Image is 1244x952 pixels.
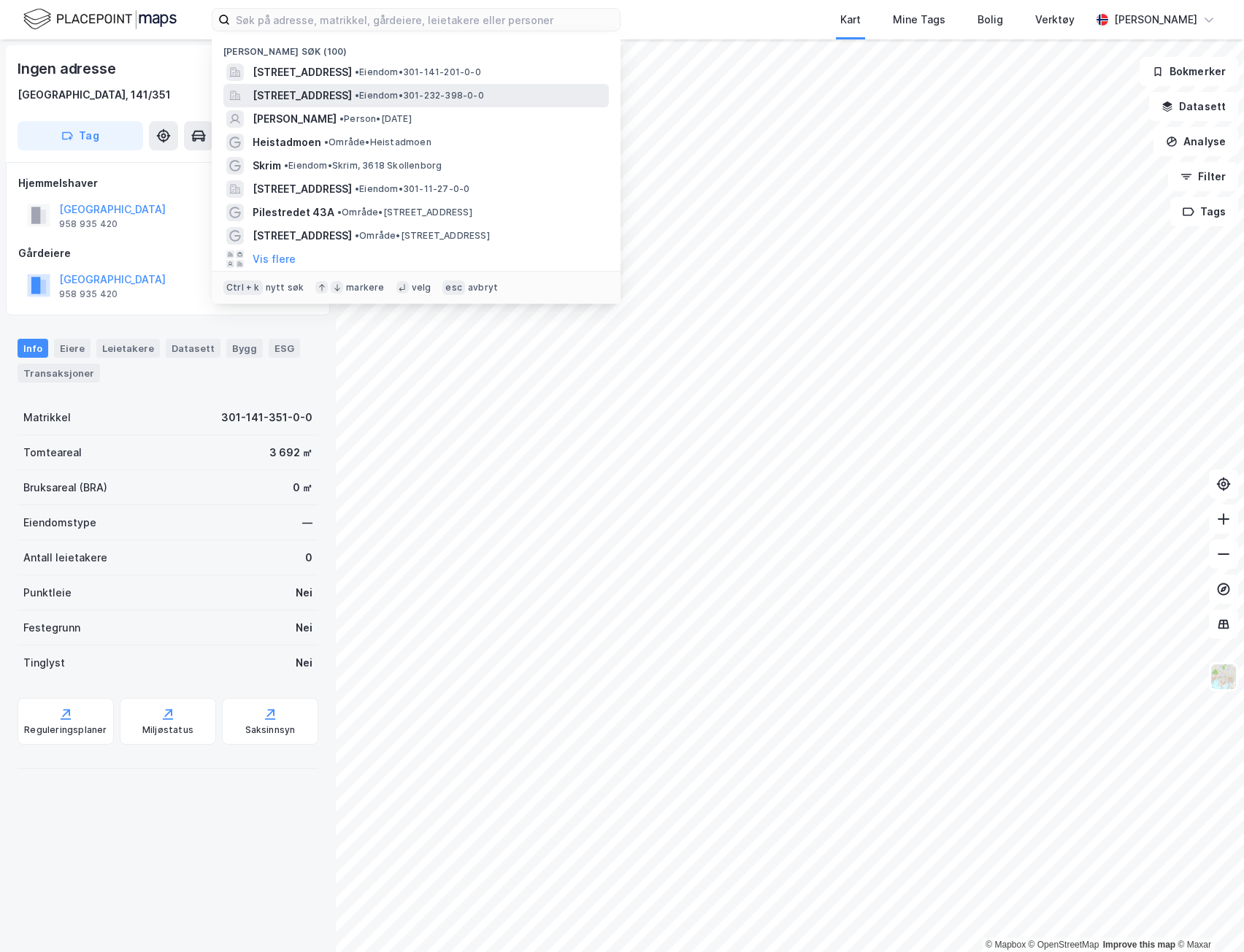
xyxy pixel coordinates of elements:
div: Festegrunn [23,619,80,637]
div: Ctrl + k [223,280,263,295]
div: Tinglyst [23,654,65,672]
div: nytt søk [266,282,304,293]
div: Bygg [226,339,263,358]
button: Vis flere [253,250,296,268]
div: 958 935 420 [59,218,118,230]
div: Gårdeiere [18,245,318,262]
button: Tags [1170,197,1238,226]
div: Nei [296,619,312,637]
div: Nei [296,654,312,672]
span: • [284,160,288,171]
button: Bokmerker [1140,57,1238,86]
span: Område • Heistadmoen [324,137,431,148]
img: logo.f888ab2527a4732fd821a326f86c7f29.svg [23,7,177,32]
div: Hjemmelshaver [18,174,318,192]
div: Leietakere [96,339,160,358]
span: Heistadmoen [253,134,321,151]
span: [STREET_ADDRESS] [253,87,352,104]
div: Matrikkel [23,409,71,426]
div: [PERSON_NAME] [1114,11,1197,28]
span: • [337,207,342,218]
span: Eiendom • Skrim, 3618 Skollenborg [284,160,442,172]
div: ESG [269,339,300,358]
div: Punktleie [23,584,72,602]
div: Bolig [978,11,1003,28]
iframe: Chat Widget [1171,882,1244,952]
div: 301-141-351-0-0 [221,409,312,426]
div: Eiere [54,339,91,358]
div: Tomteareal [23,444,82,461]
div: Verktøy [1035,11,1075,28]
span: • [355,66,359,77]
div: 0 [305,549,312,567]
button: Analyse [1153,127,1238,156]
span: [STREET_ADDRESS] [253,180,352,198]
button: Filter [1168,162,1238,191]
div: Mine Tags [893,11,945,28]
div: Saksinnsyn [245,724,296,736]
span: Eiendom • 301-11-27-0-0 [355,183,469,195]
span: [PERSON_NAME] [253,110,337,128]
div: avbryt [468,282,498,293]
div: Nei [296,584,312,602]
div: [GEOGRAPHIC_DATA], 141/351 [18,86,171,104]
span: • [355,90,359,101]
span: • [355,183,359,194]
button: Datasett [1149,92,1238,121]
span: Område • [STREET_ADDRESS] [337,207,472,218]
span: Skrim [253,157,281,174]
div: Transaksjoner [18,364,100,383]
div: velg [412,282,431,293]
div: Antall leietakere [23,549,107,567]
div: 0 ㎡ [293,479,312,496]
span: Område • [STREET_ADDRESS] [355,230,490,242]
div: Bruksareal (BRA) [23,479,107,496]
span: Eiendom • 301-141-201-0-0 [355,66,481,78]
input: Søk på adresse, matrikkel, gårdeiere, leietakere eller personer [230,9,620,31]
div: Datasett [166,339,220,358]
div: 958 935 420 [59,288,118,300]
div: esc [442,280,465,295]
div: Ingen adresse [18,57,118,80]
span: • [355,230,359,241]
div: markere [346,282,384,293]
span: Pilestredet 43A [253,204,334,221]
span: Eiendom • 301-232-398-0-0 [355,90,484,101]
span: [STREET_ADDRESS] [253,227,352,245]
button: Tag [18,121,143,150]
span: • [339,113,344,124]
div: [PERSON_NAME] søk (100) [212,34,621,61]
div: Kart [840,11,861,28]
div: Reguleringsplaner [24,724,107,736]
img: Z [1210,663,1237,691]
div: Info [18,339,48,358]
div: Kontrollprogram for chat [1171,882,1244,952]
a: OpenStreetMap [1029,940,1099,950]
div: Miljøstatus [142,724,193,736]
div: — [302,514,312,531]
a: Mapbox [986,940,1026,950]
span: [STREET_ADDRESS] [253,64,352,81]
div: Eiendomstype [23,514,96,531]
div: 3 692 ㎡ [269,444,312,461]
span: Person • [DATE] [339,113,412,125]
a: Improve this map [1103,940,1175,950]
span: • [324,137,329,147]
